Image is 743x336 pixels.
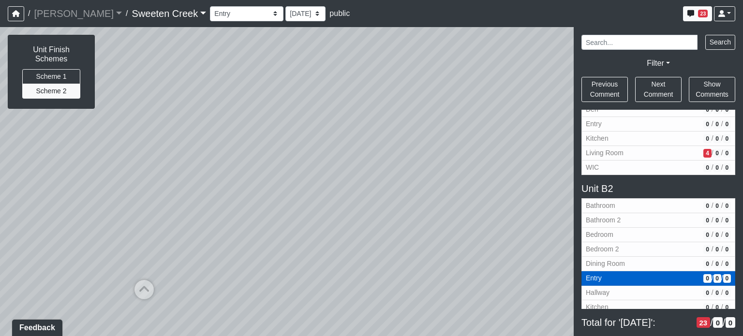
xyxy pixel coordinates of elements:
span: / [721,215,723,225]
span: / [721,244,723,254]
span: # of open/more info comments in revision [703,149,711,158]
span: / [721,133,723,144]
span: / [712,259,713,269]
span: / [712,244,713,254]
span: / [712,302,713,312]
button: Bathroom 20/0/0 [581,213,735,228]
span: Hallway [586,288,699,298]
span: # of open/more info comments in revision [703,274,711,283]
span: / [721,259,723,269]
span: # of open/more info comments in revision [697,317,711,328]
span: / [721,302,723,312]
span: / [712,230,713,240]
span: Next Comment [644,80,673,98]
h5: Unit B2 [581,183,735,194]
span: # of QA/customer approval comments in revision [713,202,721,210]
span: # of resolved comments in revision [723,149,731,158]
a: Filter [647,59,670,67]
span: Bedroom 2 [586,244,699,254]
span: # of QA/customer approval comments in revision [713,134,721,143]
span: # of resolved comments in revision [723,163,731,172]
span: / [723,317,726,328]
button: WIC0/0/0 [581,161,735,175]
span: # of QA/customer approval comments in revision [713,231,721,239]
span: / [712,162,713,173]
a: Sweeten Creek [132,4,206,23]
span: # of open/more info comments in revision [703,105,711,114]
span: / [712,133,713,144]
span: / [721,104,723,115]
span: / [712,201,713,211]
span: # of QA/customer approval comments in revision [713,245,721,254]
span: # of resolved comments in revision [723,303,731,312]
button: Scheme 2 [22,84,80,99]
span: / [721,119,723,129]
button: Scheme 1 [22,69,80,84]
span: Dining Room [586,259,699,269]
span: # of open/more info comments in revision [703,202,711,210]
span: # of open/more info comments in revision [703,303,711,312]
button: Bathroom0/0/0 [581,198,735,213]
button: Previous Comment [581,77,628,102]
iframe: Ybug feedback widget [7,317,64,336]
span: Bathroom [586,201,699,211]
span: # of resolved comments in revision [726,317,735,328]
button: Dining Room0/0/0 [581,257,735,271]
span: / [721,288,723,298]
span: Entry [586,119,699,129]
button: Search [705,35,735,50]
span: Previous Comment [590,80,620,98]
span: / [712,215,713,225]
button: Entry0/0/0 [581,271,735,286]
button: Hallway0/0/0 [581,286,735,300]
span: / [710,317,713,328]
button: Bedroom 20/0/0 [581,242,735,257]
span: # of open/more info comments in revision [703,231,711,239]
span: / [712,104,713,115]
span: # of resolved comments in revision [723,105,731,114]
input: Search [581,35,698,50]
span: Show Comments [696,80,728,98]
span: # of QA/customer approval comments in revision [713,274,721,283]
span: # of resolved comments in revision [723,289,731,297]
span: / [712,288,713,298]
span: # of QA/customer approval comments in revision [713,216,721,225]
span: # of QA/customer approval comments in revision [713,120,721,129]
span: / [122,4,132,23]
span: # of resolved comments in revision [723,134,731,143]
button: Living Room4/0/0 [581,146,735,161]
button: Show Comments [689,77,735,102]
span: # of QA/customer approval comments in revision [713,163,721,172]
span: # of QA/customer approval comments in revision [713,149,721,158]
span: # of resolved comments in revision [723,274,731,283]
span: / [721,148,723,158]
span: Bedroom [586,230,699,240]
span: Living Room [586,148,699,158]
span: # of open/more info comments in revision [703,260,711,268]
button: Entry0/0/0 [581,117,735,131]
span: # of resolved comments in revision [723,202,731,210]
span: # of resolved comments in revision [723,231,731,239]
span: # of resolved comments in revision [723,245,731,254]
button: Den0/0/0 [581,102,735,117]
span: # of QA/customer approval comments in revision [713,317,723,328]
span: Kitchen [586,133,699,144]
span: / [721,201,723,211]
button: 23 [683,6,712,21]
button: Kitchen0/0/0 [581,131,735,146]
button: Bedroom0/0/0 [581,228,735,242]
span: / [712,148,713,158]
span: / [24,4,34,23]
span: # of resolved comments in revision [723,216,731,225]
span: # of QA/customer approval comments in revision [713,289,721,297]
span: # of resolved comments in revision [723,260,731,268]
span: public [329,9,350,17]
span: # of QA/customer approval comments in revision [713,260,721,268]
span: Kitchen [586,302,699,312]
span: 23 [698,10,708,17]
span: # of open/more info comments in revision [703,216,711,225]
span: Bathroom 2 [586,215,699,225]
span: # of open/more info comments in revision [703,245,711,254]
span: WIC [586,162,699,173]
